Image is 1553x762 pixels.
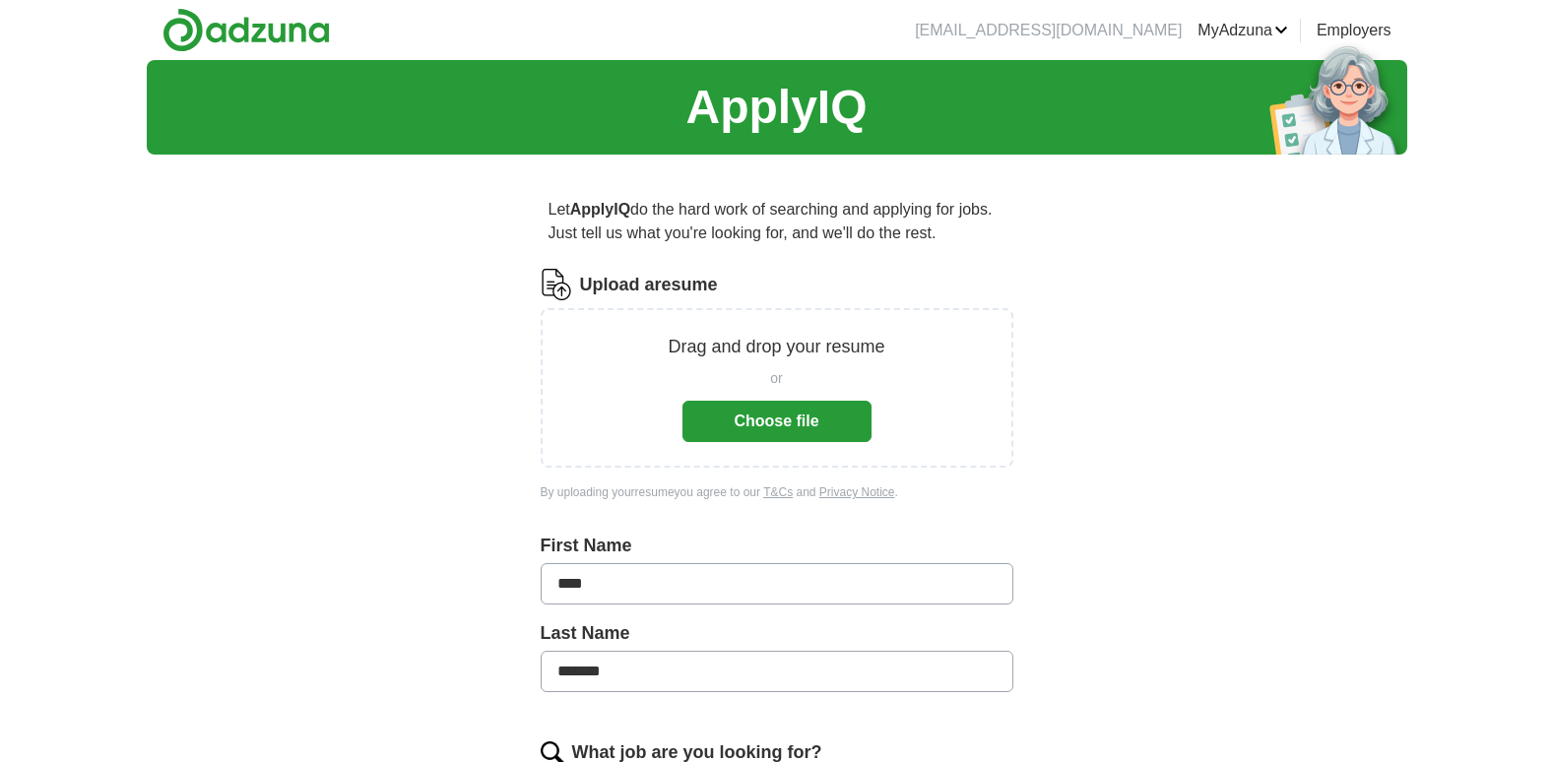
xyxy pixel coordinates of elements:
[541,533,1013,559] label: First Name
[541,190,1013,253] p: Let do the hard work of searching and applying for jobs. Just tell us what you're looking for, an...
[819,485,895,499] a: Privacy Notice
[162,8,330,52] img: Adzuna logo
[668,334,884,360] p: Drag and drop your resume
[915,19,1182,42] li: [EMAIL_ADDRESS][DOMAIN_NAME]
[541,269,572,300] img: CV Icon
[1317,19,1391,42] a: Employers
[1197,19,1288,42] a: MyAdzuna
[580,272,718,298] label: Upload a resume
[770,368,782,389] span: or
[682,401,872,442] button: Choose file
[570,201,630,218] strong: ApplyIQ
[685,72,867,143] h1: ApplyIQ
[763,485,793,499] a: T&Cs
[541,483,1013,501] div: By uploading your resume you agree to our and .
[541,620,1013,647] label: Last Name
